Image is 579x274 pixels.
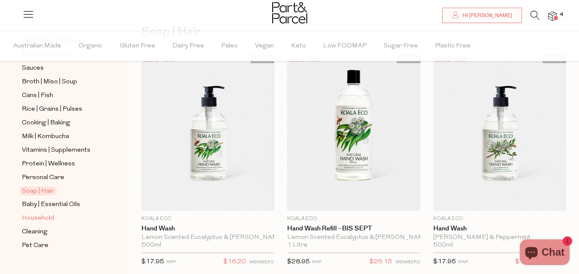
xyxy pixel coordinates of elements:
[166,260,176,265] small: RRP
[22,186,100,196] a: Soap | Hair
[22,173,64,183] span: Personal Care
[22,90,100,101] a: Cans | Fish
[22,77,77,87] span: Broth | Miso | Soup
[255,31,274,61] span: Vegan
[435,31,471,61] span: Plastic Free
[141,234,274,242] div: Lemon Scented Eucalyptus & [PERSON_NAME]
[22,118,70,128] span: Cooking | Baking
[13,31,61,61] span: Australian Made
[323,31,366,61] span: Low FODMAP
[548,12,557,21] a: 4
[287,234,420,242] div: Lemon Scented Eucalyptus & [PERSON_NAME]
[22,200,80,210] span: Baby | Essential Oils
[287,242,308,249] span: 1 Litre
[22,91,53,101] span: Cans | Fish
[22,63,44,74] span: Sauces
[442,8,522,23] a: Hi [PERSON_NAME]
[223,256,246,268] span: $16.20
[384,31,418,61] span: Sugar Free
[433,215,566,223] p: Koala Eco
[22,118,100,128] a: Cooking | Baking
[22,63,100,74] a: Sauces
[22,132,69,142] span: Milk | Kombucha
[78,31,102,61] span: Organic
[22,104,82,115] span: Rice | Grains | Pulses
[22,159,75,169] span: Protein | Wellness
[517,239,572,267] inbox-online-store-chat: Shopify online store chat
[22,131,100,142] a: Milk | Kombucha
[249,260,274,265] small: MEMBERS
[20,186,56,195] span: Soap | Hair
[312,260,322,265] small: RRP
[22,172,100,183] a: Personal Care
[433,54,566,211] img: Hand Wash
[22,213,54,224] span: Household
[22,145,90,156] span: Vitamins | Supplements
[172,31,204,61] span: Dairy Free
[22,227,48,237] span: Cleaning
[141,225,274,233] a: Hand Wash
[141,242,161,249] span: 500ml
[221,31,238,61] span: Paleo
[458,260,468,265] small: RRP
[22,213,100,224] a: Household
[287,259,310,265] span: $28.95
[287,54,420,211] img: Hand Wash Refill - BIS SEPT
[22,240,100,251] a: Pet Care
[22,159,100,169] a: Protein | Wellness
[558,11,565,19] span: 4
[287,215,420,223] p: Koala Eco
[287,225,420,233] a: Hand Wash Refill - BIS SEPT
[433,234,566,242] div: [PERSON_NAME] & Peppermint
[141,215,274,223] p: Koala Eco
[22,227,100,237] a: Cleaning
[22,104,100,115] a: Rice | Grains | Pulses
[515,256,538,268] span: $16.20
[433,242,453,249] span: 500ml
[22,77,100,87] a: Broth | Miso | Soup
[291,31,306,61] span: Keto
[460,12,512,19] span: Hi [PERSON_NAME]
[120,31,155,61] span: Gluten Free
[396,260,420,265] small: MEMBERS
[433,259,456,265] span: $17.95
[141,54,274,211] img: Hand Wash
[369,256,392,268] span: $26.15
[141,259,164,265] span: $17.95
[272,2,307,24] img: Part&Parcel
[22,145,100,156] a: Vitamins | Supplements
[22,199,100,210] a: Baby | Essential Oils
[433,225,566,233] a: Hand Wash
[22,241,48,251] span: Pet Care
